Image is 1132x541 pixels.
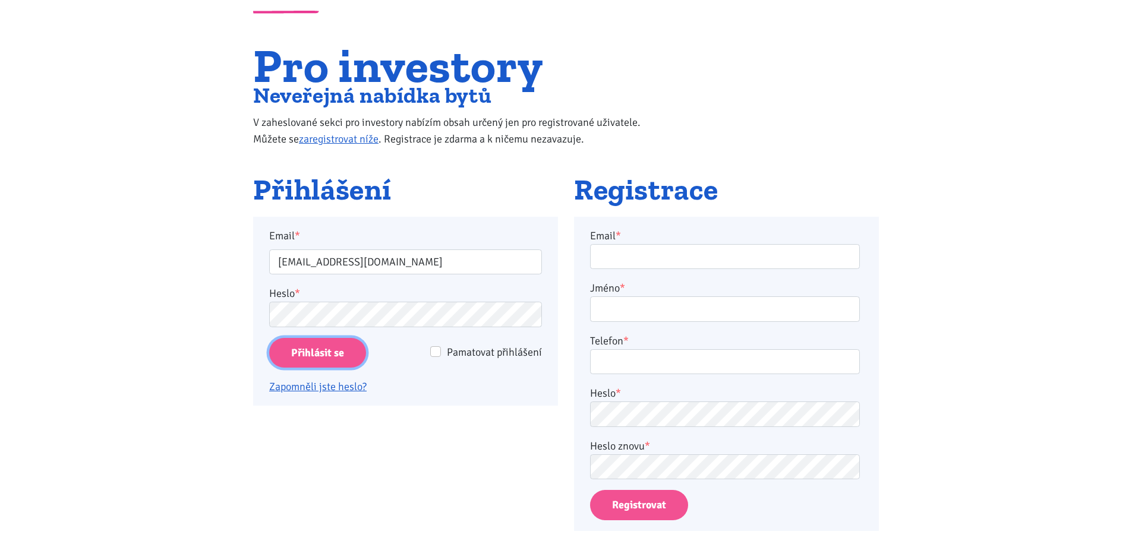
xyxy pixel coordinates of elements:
[616,229,621,242] abbr: required
[261,227,550,244] label: Email
[447,346,542,359] span: Pamatovat přihlášení
[590,385,621,401] label: Heslo
[590,280,625,296] label: Jméno
[590,438,650,454] label: Heslo znovu
[299,132,379,145] a: zaregistrovat níže
[590,490,688,520] button: Registrovat
[253,86,665,105] h2: Neveřejná nabídka bytů
[269,338,366,368] input: Přihlásit se
[590,333,629,349] label: Telefon
[269,380,367,393] a: Zapomněli jste heslo?
[623,334,629,347] abbr: required
[269,285,300,302] label: Heslo
[620,281,625,295] abbr: required
[253,114,665,147] p: V zaheslované sekci pro investory nabízím obsah určený jen pro registrované uživatele. Můžete se ...
[253,174,558,206] h2: Přihlášení
[590,227,621,244] label: Email
[253,46,665,86] h1: Pro investory
[574,174,879,206] h2: Registrace
[645,439,650,453] abbr: required
[616,387,621,400] abbr: required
